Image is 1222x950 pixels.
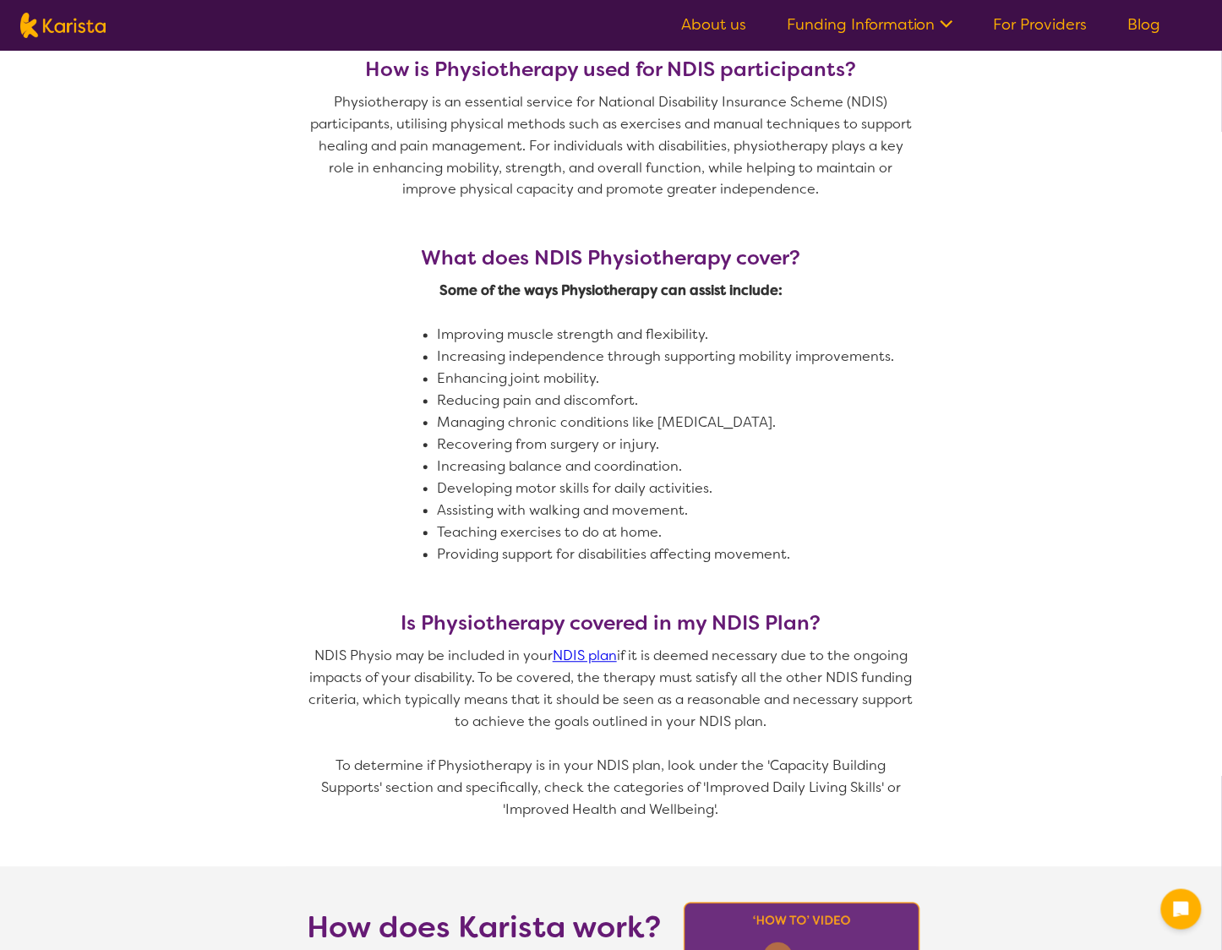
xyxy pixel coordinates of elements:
li: Teaching exercises to do at home. [438,522,1005,544]
h1: How does Karista work? [307,908,662,948]
p: Physiotherapy is an essential service for National Disability Insurance Scheme (NDIS) participant... [307,91,915,201]
li: Managing chronic conditions like [MEDICAL_DATA]. [438,412,1005,434]
a: For Providers [994,14,1088,35]
li: Assisting with walking and movement. [438,500,1005,522]
li: Enhancing joint mobility. [438,369,1005,390]
li: Improving muscle strength and flexibility. [438,325,1005,347]
a: Blog [1128,14,1161,35]
p: To determine if Physiotherapy is in your NDIS plan, look under the 'Capacity Building Supports' s... [307,756,915,822]
span: Some of the ways Physiotherapy can assist include: [439,282,783,300]
h3: Is Physiotherapy covered in my NDIS Plan? [307,612,915,636]
p: NDIS Physio may be included in your if it is deemed necessary due to the ongoing impacts of your ... [307,646,915,734]
a: NDIS plan [553,647,617,665]
li: Recovering from surgery or injury. [438,434,1005,456]
a: Funding Information [787,14,953,35]
a: About us [681,14,746,35]
li: Providing support for disabilities affecting movement. [438,544,1005,566]
img: Karista logo [20,13,106,38]
h3: How is Physiotherapy used for NDIS participants? [307,57,915,81]
li: Developing motor skills for daily activities. [438,478,1005,500]
li: Reducing pain and discomfort. [438,390,1005,412]
li: Increasing balance and coordination. [438,456,1005,478]
h3: What does NDIS Physiotherapy cover? [328,247,895,270]
li: Increasing independence through supporting mobility improvements. [438,347,1005,369]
